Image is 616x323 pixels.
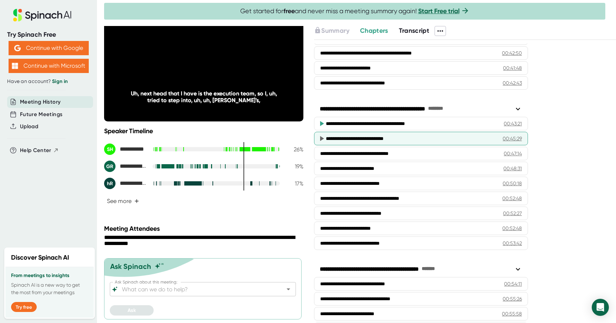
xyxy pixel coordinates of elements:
[360,26,388,36] button: Chapters
[504,150,522,157] div: 00:47:14
[124,90,284,104] div: Uh, next head that I have is the execution team, so I, uh, tried to step into, uh, uh, [PERSON_NA...
[104,161,115,172] div: GR
[20,146,59,155] button: Help Center
[20,146,51,155] span: Help Center
[104,161,147,172] div: Gal Rozensweig
[104,225,305,233] div: Meeting Attendees
[20,110,62,119] button: Future Meetings
[502,195,522,202] div: 00:52:48
[399,27,430,35] span: Transcript
[360,27,388,35] span: Chapters
[11,302,37,312] button: Try free
[110,262,151,271] div: Ask Spinach
[283,7,295,15] b: free
[11,281,88,296] p: Spinach AI is a new way to get the most from your meetings
[314,26,349,36] button: Summary
[286,146,303,153] div: 26 %
[503,165,522,172] div: 00:48:31
[286,180,303,187] div: 17 %
[20,123,38,131] button: Upload
[503,135,522,142] div: 00:45:29
[503,295,522,302] div: 00:55:26
[503,79,522,87] div: 00:42:43
[503,240,522,247] div: 00:53:42
[7,78,90,85] div: Have an account?
[503,180,522,187] div: 00:50:18
[104,178,115,189] div: hR
[314,26,360,36] div: Upgrade to access
[120,284,273,294] input: What can we do to help?
[399,26,430,36] button: Transcript
[104,195,142,207] button: See more+
[110,305,154,316] button: Ask
[418,7,460,15] a: Start Free trial
[14,45,21,51] img: Aehbyd4JwY73AAAAAElFTkSuQmCC
[504,280,522,287] div: 00:54:11
[286,163,303,170] div: 19 %
[9,41,89,55] button: Continue with Google
[11,273,88,278] h3: From meetings to insights
[283,284,293,294] button: Open
[321,27,349,35] span: Summary
[240,7,469,15] span: Get started for and never miss a meeting summary again!
[502,225,522,232] div: 00:52:48
[134,198,139,204] span: +
[504,120,522,127] div: 00:43:21
[9,59,89,73] button: Continue with Microsoft
[104,144,147,155] div: Shay Hasson
[20,98,61,106] button: Meeting History
[104,127,303,135] div: Speaker Timeline
[52,78,68,84] a: Sign in
[104,144,115,155] div: SH
[104,178,147,189] div: hila David Rabani
[502,310,522,317] div: 00:55:58
[503,64,522,72] div: 00:41:48
[502,50,522,57] div: 00:42:50
[503,210,522,217] div: 00:52:27
[592,299,609,316] div: Open Intercom Messenger
[7,31,90,39] div: Try Spinach Free
[128,307,136,313] span: Ask
[11,253,69,262] h2: Discover Spinach AI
